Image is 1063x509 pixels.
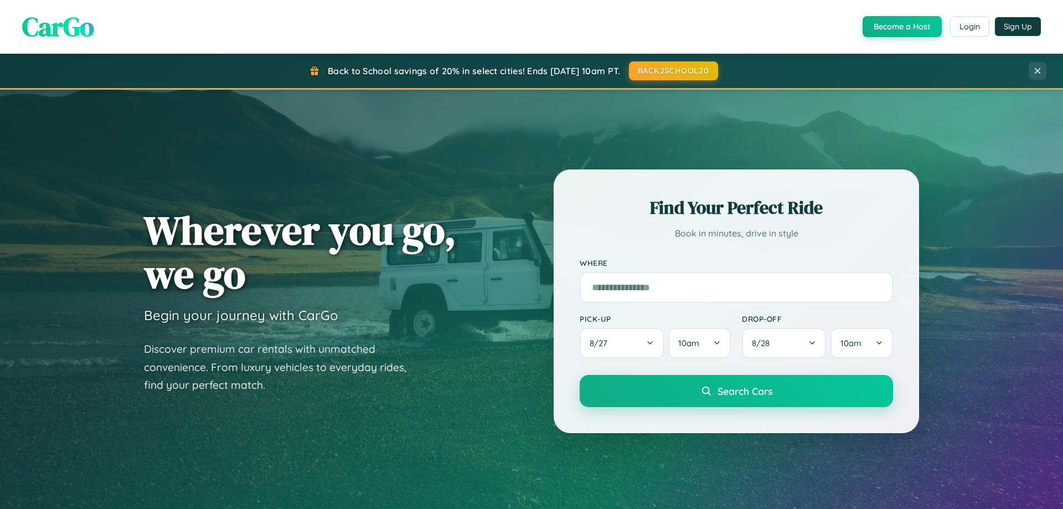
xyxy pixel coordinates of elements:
p: Discover premium car rentals with unmatched convenience. From luxury vehicles to everyday rides, ... [144,340,421,394]
button: 8/28 [742,328,826,358]
span: 8 / 28 [752,338,775,348]
button: 10am [830,328,893,358]
button: BACK2SCHOOL20 [629,61,718,80]
button: 8/27 [580,328,664,358]
label: Where [580,258,893,268]
button: Become a Host [863,16,942,37]
h3: Begin your journey with CarGo [144,307,338,323]
label: Pick-up [580,314,731,323]
button: Sign Up [995,17,1041,36]
span: CarGo [22,8,94,45]
label: Drop-off [742,314,893,323]
button: Search Cars [580,375,893,407]
span: 10am [678,338,699,348]
h1: Wherever you go, we go [144,208,456,296]
button: Login [950,17,989,37]
span: Search Cars [718,385,772,397]
h2: Find Your Perfect Ride [580,196,893,220]
span: Back to School savings of 20% in select cities! Ends [DATE] 10am PT. [328,65,620,76]
span: 8 / 27 [590,338,613,348]
button: 10am [668,328,731,358]
span: 10am [840,338,861,348]
p: Book in minutes, drive in style [580,225,893,241]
